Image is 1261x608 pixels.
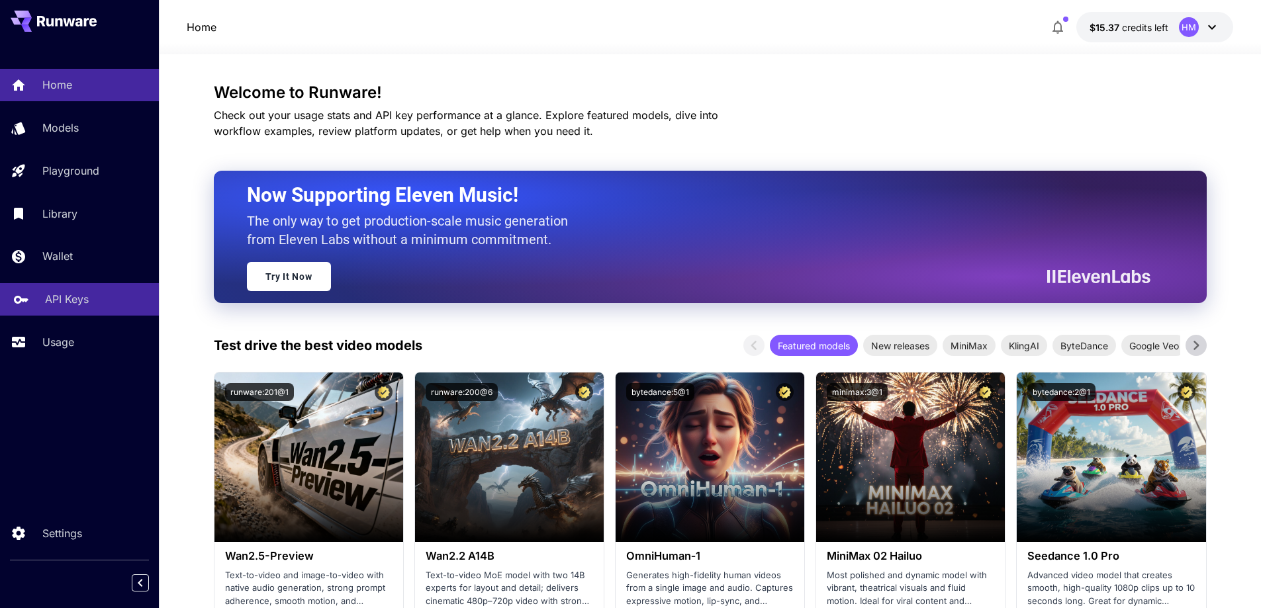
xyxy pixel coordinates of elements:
[426,569,593,608] p: Text-to-video MoE model with two 14B experts for layout and detail; delivers cinematic 480p–720p ...
[626,550,794,562] h3: OmniHuman‑1
[976,383,994,401] button: Certified Model – Vetted for best performance and includes a commercial license.
[827,383,888,401] button: minimax:3@1
[132,574,149,591] button: Collapse sidebar
[1122,22,1168,33] span: credits left
[426,383,498,401] button: runware:200@6
[943,335,996,356] div: MiniMax
[247,262,331,291] a: Try It Now
[1001,339,1047,353] span: KlingAI
[247,212,578,249] p: The only way to get production-scale music generation from Eleven Labs without a minimum commitment.
[1090,21,1168,34] div: $15.3664
[214,372,403,542] img: alt
[42,525,82,541] p: Settings
[187,19,216,35] nav: breadcrumb
[247,183,1141,208] h2: Now Supporting Eleven Music!
[626,569,794,608] p: Generates high-fidelity human videos from a single image and audio. Captures expressive motion, l...
[42,248,73,264] p: Wallet
[1121,339,1187,353] span: Google Veo
[214,335,422,355] p: Test drive the best video models
[1121,335,1187,356] div: Google Veo
[770,339,858,353] span: Featured models
[415,372,604,542] img: alt
[770,335,858,356] div: Featured models
[616,372,804,542] img: alt
[375,383,393,401] button: Certified Model – Vetted for best performance and includes a commercial license.
[827,569,994,608] p: Most polished and dynamic model with vibrant, theatrical visuals and fluid motion. Ideal for vira...
[42,334,74,350] p: Usage
[1027,383,1096,401] button: bytedance:2@1
[142,571,159,595] div: Collapse sidebar
[225,383,294,401] button: runware:201@1
[214,109,718,138] span: Check out your usage stats and API key performance at a glance. Explore featured models, dive int...
[626,383,694,401] button: bytedance:5@1
[42,206,77,222] p: Library
[776,383,794,401] button: Certified Model – Vetted for best performance and includes a commercial license.
[42,77,72,93] p: Home
[214,83,1207,102] h3: Welcome to Runware!
[225,569,393,608] p: Text-to-video and image-to-video with native audio generation, strong prompt adherence, smooth mo...
[816,372,1005,542] img: alt
[1052,339,1116,353] span: ByteDance
[1090,22,1122,33] span: $15.37
[42,163,99,179] p: Playground
[827,550,994,562] h3: MiniMax 02 Hailuo
[1027,550,1195,562] h3: Seedance 1.0 Pro
[1052,335,1116,356] div: ByteDance
[225,550,393,562] h3: Wan2.5-Preview
[575,383,593,401] button: Certified Model – Vetted for best performance and includes a commercial license.
[863,335,937,356] div: New releases
[1001,335,1047,356] div: KlingAI
[187,19,216,35] a: Home
[863,339,937,353] span: New releases
[1178,383,1195,401] button: Certified Model – Vetted for best performance and includes a commercial license.
[1076,12,1233,42] button: $15.3664HM
[1179,17,1199,37] div: HM
[42,120,79,136] p: Models
[426,550,593,562] h3: Wan2.2 A14B
[1027,569,1195,608] p: Advanced video model that creates smooth, high-quality 1080p clips up to 10 seconds long. Great f...
[45,291,89,307] p: API Keys
[943,339,996,353] span: MiniMax
[1017,372,1205,542] img: alt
